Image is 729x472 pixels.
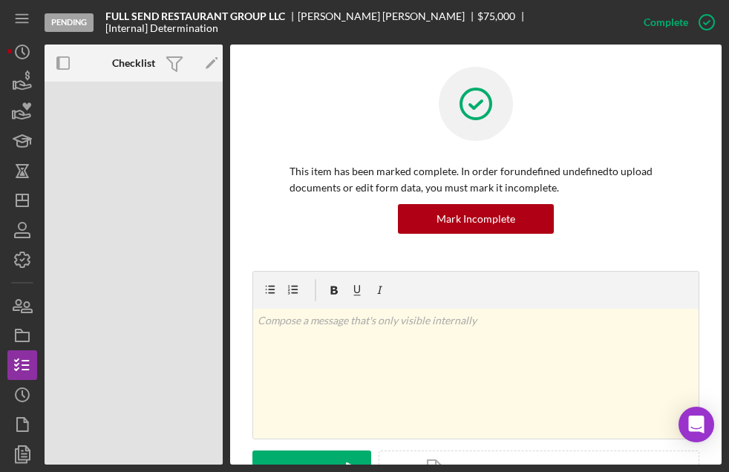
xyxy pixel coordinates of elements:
div: [PERSON_NAME] [PERSON_NAME] [298,10,477,22]
div: [Internal] Determination [105,22,218,34]
div: Open Intercom Messenger [679,407,714,442]
button: Mark Incomplete [398,204,554,234]
div: Pending [45,13,94,32]
b: Checklist [112,57,155,69]
p: This item has been marked complete. In order for undefined undefined to upload documents or edit ... [290,163,662,197]
button: Complete [629,7,722,37]
div: Mark Incomplete [437,204,515,234]
b: FULL SEND RESTAURANT GROUP LLC [105,10,285,22]
span: $75,000 [477,10,515,22]
div: Complete [644,7,688,37]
